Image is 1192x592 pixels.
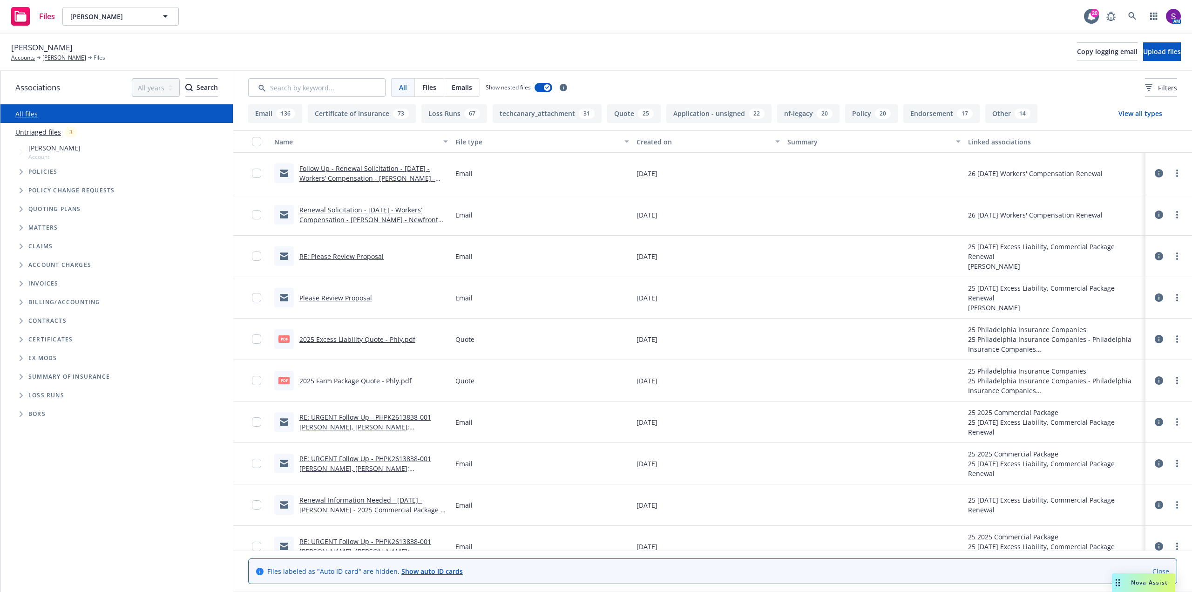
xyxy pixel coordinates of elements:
span: Email [455,459,473,469]
div: 22 [749,109,765,119]
div: Folder Tree Example [0,293,233,423]
img: photo [1166,9,1181,24]
a: more [1172,416,1183,428]
div: Search [185,79,218,96]
span: [DATE] [637,417,657,427]
span: Email [455,169,473,178]
span: [DATE] [637,293,657,303]
a: more [1172,375,1183,386]
div: Created on [637,137,770,147]
a: Follow Up - Renewal Solicitation - [DATE] - Workers’ Compensation - [PERSON_NAME] - Newfront Insu... [299,164,435,192]
button: Other [985,104,1037,123]
button: Copy logging email [1077,42,1138,61]
a: Show auto ID cards [401,567,463,576]
span: Certificates [28,337,73,342]
button: Quote [607,104,661,123]
div: 25 [DATE] Excess Liability, Commercial Package Renewal [968,495,1142,515]
input: Toggle Row Selected [252,500,261,510]
a: 2025 Excess Liability Quote - Phly.pdf [299,335,415,344]
svg: Search [185,84,193,91]
a: RE: URGENT Follow Up - PHPK2613838-001 [PERSON_NAME], [PERSON_NAME]; [PERSON_NAME], 84794182 Path... [299,413,443,451]
button: Certificate of insurance [308,104,416,123]
a: more [1172,541,1183,552]
span: Summary of insurance [28,374,110,380]
button: nf-legacy [777,104,840,123]
span: Files [422,82,436,92]
div: 20 [875,109,891,119]
div: 25 Philadelphia Insurance Companies - Philadelphia Insurance Companies [968,334,1142,354]
div: 25 Philadelphia Insurance Companies [968,366,1142,376]
span: Email [455,293,473,303]
div: Linked associations [968,137,1142,147]
div: 25 [638,109,654,119]
button: Endorsement [903,104,980,123]
input: Search by keyword... [248,78,386,97]
div: 73 [393,109,409,119]
span: Loss Runs [28,393,64,398]
div: 25 [DATE] Excess Liability, Commercial Package Renewal [968,459,1142,478]
button: [PERSON_NAME] [62,7,179,26]
span: Email [455,210,473,220]
div: 25 [DATE] Excess Liability, Commercial Package Renewal [968,283,1142,303]
div: 25 [DATE] Excess Liability, Commercial Package Renewal [968,417,1142,437]
span: [PERSON_NAME] [70,12,151,21]
span: Nova Assist [1131,578,1168,586]
span: Invoices [28,281,59,286]
span: Ex Mods [28,355,57,361]
input: Toggle Row Selected [252,210,261,219]
button: Filters [1145,78,1177,97]
a: RE: Please Review Proposal [299,252,384,261]
span: Billing/Accounting [28,299,101,305]
button: Policy [845,104,898,123]
a: 2025 Farm Package Quote - Phly.pdf [299,376,412,385]
a: Accounts [11,54,35,62]
span: Associations [15,82,60,94]
a: Untriaged files [15,127,61,137]
div: 25 [DATE] Excess Liability, Commercial Package Renewal [968,542,1142,561]
button: Application - unsigned [666,104,772,123]
a: Renewal Solicitation - [DATE] - Workers’ Compensation - [PERSON_NAME] - Newfront Insurance [299,205,438,234]
span: All [399,82,407,92]
span: [DATE] [637,542,657,551]
div: 14 [1015,109,1030,119]
div: [PERSON_NAME] [968,303,1142,313]
a: RE: URGENT Follow Up - PHPK2613838-001 [PERSON_NAME], [PERSON_NAME]; [PERSON_NAME], 84794182 Path... [299,454,443,492]
button: File type [452,130,633,153]
input: Toggle Row Selected [252,459,261,468]
span: Quote [455,376,474,386]
div: 26 [DATE] Workers' Compensation Renewal [968,169,1103,178]
a: Search [1123,7,1142,26]
span: Account [28,153,81,161]
a: more [1172,499,1183,510]
span: Files labeled as "Auto ID card" are hidden. [267,566,463,576]
span: [DATE] [637,459,657,469]
span: Policy change requests [28,188,115,193]
a: RE: URGENT Follow Up - PHPK2613838-001 [PERSON_NAME], [PERSON_NAME]; [PERSON_NAME], 84794182 Path... [299,537,443,575]
span: [DATE] [637,500,657,510]
span: Emails [452,82,472,92]
a: Renewal Information Needed - [DATE] - [PERSON_NAME] - 2025 Commercial Package - Newfront Insurance [299,496,443,524]
a: more [1172,251,1183,262]
a: more [1172,168,1183,179]
div: 67 [464,109,480,119]
input: Toggle Row Selected [252,252,261,261]
span: pdf [278,335,290,342]
div: 136 [276,109,295,119]
div: 25 2025 Commercial Package [968,449,1142,459]
span: [DATE] [637,210,657,220]
span: Upload files [1143,47,1181,56]
button: Loss Runs [421,104,487,123]
span: [PERSON_NAME] [11,41,73,54]
a: more [1172,458,1183,469]
div: 25 Philadelphia Insurance Companies [968,325,1142,334]
button: SearchSearch [185,78,218,97]
div: 25 [DATE] Excess Liability, Commercial Package Renewal [968,242,1142,261]
span: Email [455,417,473,427]
a: [PERSON_NAME] [42,54,86,62]
input: Toggle Row Selected [252,542,261,551]
button: Name [271,130,452,153]
span: Contracts [28,318,67,324]
button: Nova Assist [1112,573,1175,592]
a: Files [7,3,59,29]
div: 20 [1090,9,1099,17]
